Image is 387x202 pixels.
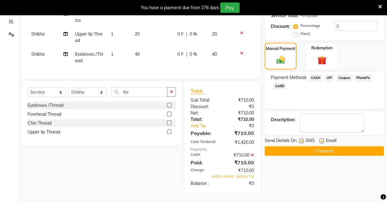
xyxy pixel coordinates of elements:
div: Cash Tendered: [186,139,222,146]
label: Percentage [301,23,320,28]
div: You have a payment due from 276 days [141,5,219,11]
div: ₹710.00 [301,13,317,19]
div: ₹1,420.00 [222,139,258,146]
div: Sub Total: [186,97,222,103]
div: ₹710.00 [222,167,258,174]
a: Add Tip [186,123,228,129]
div: Service Total: [271,13,299,19]
img: _cash.svg [274,55,288,65]
div: ₹0 [228,123,259,129]
span: UPI [324,74,334,81]
div: Paid: [186,159,222,166]
span: 1 [111,31,113,37]
span: Upper lip Thread [75,31,103,43]
span: Payment Methods [271,74,307,81]
div: Change: [186,167,222,174]
label: Fixed [301,31,310,36]
div: Total: [186,116,222,123]
span: | [186,31,187,37]
div: ₹710.00 [222,110,258,116]
span: 0 F [177,51,184,58]
span: 0 F [177,31,184,37]
span: Shikha [31,51,44,57]
button: Checkout [265,146,384,156]
span: Eyebrows /Thread [75,51,104,63]
div: Payments [191,147,254,152]
div: Balance : [186,180,222,187]
span: Add to wallet [212,174,234,178]
div: Description: [271,117,295,123]
div: Discount: [186,103,222,110]
span: 0 % [190,31,197,37]
span: | [186,51,187,58]
img: _gift.svg [315,54,330,66]
span: CASH [309,74,322,81]
span: 20 [212,31,217,37]
div: ₹710.00 [222,152,258,159]
span: PhonePe [355,74,372,81]
span: Email [326,137,336,145]
span: 1 [111,51,113,57]
span: Send Details On [265,137,297,145]
div: ₹710.00 [222,116,258,123]
div: ₹710.00 [222,159,258,166]
span: 40 [135,51,140,57]
div: Forehead Thread [28,111,61,118]
span: 20 [135,31,140,37]
div: ₹710.00 [222,97,258,103]
span: Coupon [336,74,352,81]
span: 0 % [190,51,197,58]
label: Redemption [311,45,332,51]
span: Total [191,88,205,94]
span: CARD [273,83,286,90]
div: ₹0 [222,103,258,110]
div: ₹0 [222,180,258,187]
span: Add as Tip [236,174,254,178]
div: Upper lip Thread [28,129,60,135]
div: CASH [186,152,222,159]
div: Chin Thread [28,120,51,126]
span: Shikha [31,31,44,37]
button: Pay [220,2,240,13]
div: Discount: [271,23,290,30]
div: Net: [186,110,222,116]
input: Search or Scan [111,87,167,97]
label: Manual Payment [266,46,295,51]
span: 40 [212,51,217,57]
div: ₹710.00 [222,129,258,137]
div: Eyebrows /Thread [28,102,63,109]
div: Payable: [186,129,222,137]
span: SMS [305,137,315,145]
